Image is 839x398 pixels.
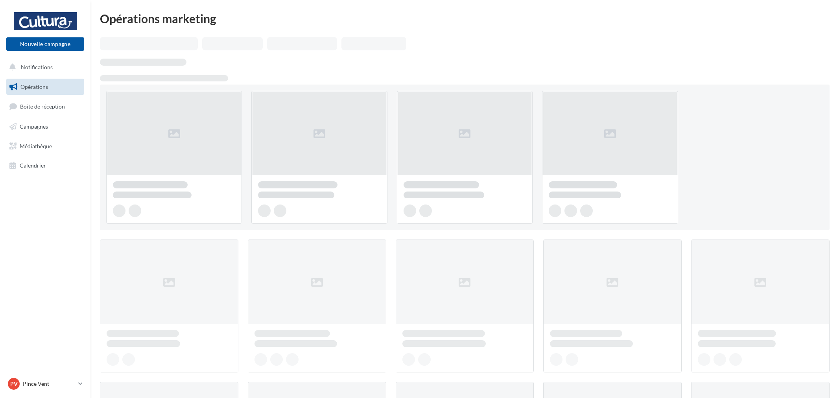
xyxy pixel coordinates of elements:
a: Opérations [5,79,86,95]
span: Médiathèque [20,142,52,149]
span: PV [10,380,18,388]
a: Campagnes [5,118,86,135]
a: Boîte de réception [5,98,86,115]
span: Notifications [21,64,53,70]
a: Médiathèque [5,138,86,155]
button: Notifications [5,59,83,76]
span: Campagnes [20,123,48,130]
div: Opérations marketing [100,13,830,24]
a: PV Pince Vent [6,376,84,391]
button: Nouvelle campagne [6,37,84,51]
span: Boîte de réception [20,103,65,110]
span: Calendrier [20,162,46,169]
p: Pince Vent [23,380,75,388]
a: Calendrier [5,157,86,174]
span: Opérations [20,83,48,90]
